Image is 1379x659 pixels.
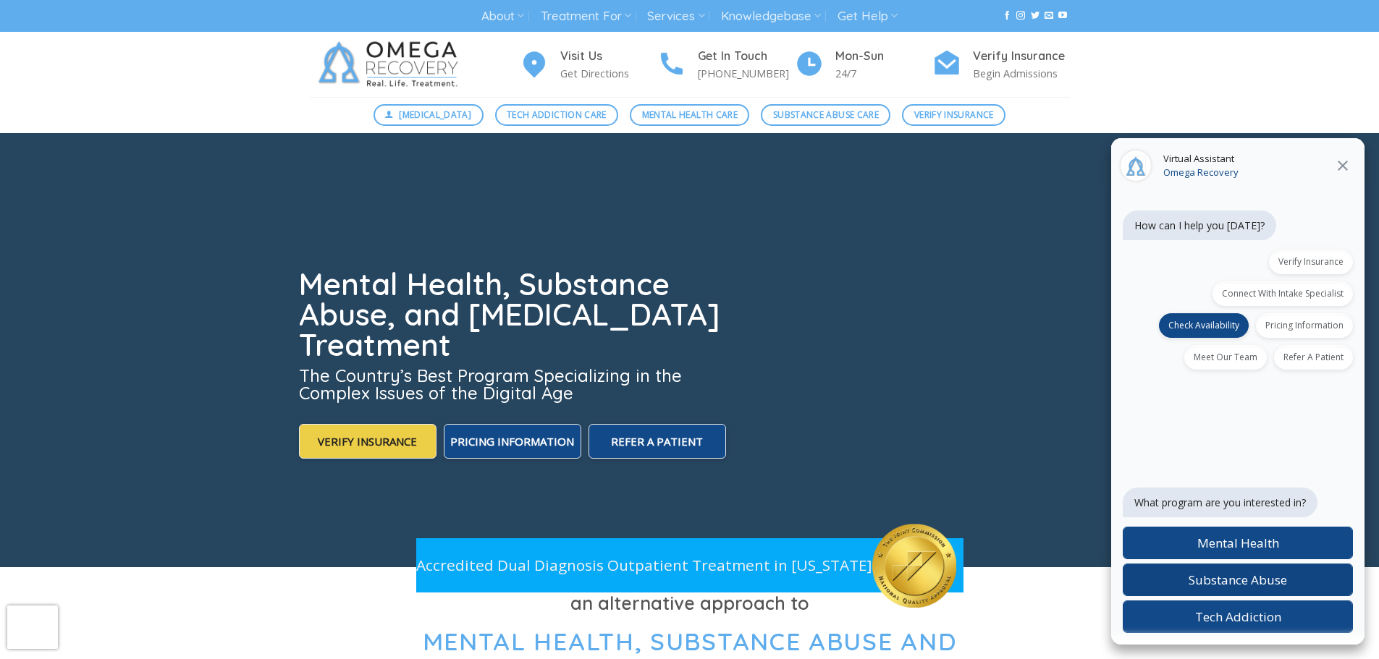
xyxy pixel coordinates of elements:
[761,104,890,126] a: Substance Abuse Care
[299,367,729,401] h3: The Country’s Best Program Specializing in the Complex Issues of the Digital Age
[932,47,1070,82] a: Verify Insurance Begin Admissions
[299,269,729,360] h1: Mental Health, Substance Abuse, and [MEDICAL_DATA] Treatment
[902,104,1005,126] a: Verify Insurance
[560,65,657,82] p: Get Directions
[541,3,631,30] a: Treatment For
[520,47,657,82] a: Visit Us Get Directions
[914,108,994,122] span: Verify Insurance
[698,47,795,66] h4: Get In Touch
[495,104,619,126] a: Tech Addiction Care
[773,108,879,122] span: Substance Abuse Care
[642,108,738,122] span: Mental Health Care
[1003,11,1011,21] a: Follow on Facebook
[416,553,872,577] p: Accredited Dual Diagnosis Outpatient Treatment in [US_STATE]
[399,108,471,122] span: [MEDICAL_DATA]
[973,65,1070,82] p: Begin Admissions
[1045,11,1053,21] a: Send us an email
[1058,11,1067,21] a: Follow on YouTube
[657,47,795,82] a: Get In Touch [PHONE_NUMBER]
[630,104,749,126] a: Mental Health Care
[507,108,607,122] span: Tech Addiction Care
[838,3,898,30] a: Get Help
[835,65,932,82] p: 24/7
[698,65,795,82] p: [PHONE_NUMBER]
[973,47,1070,66] h4: Verify Insurance
[647,3,704,30] a: Services
[560,47,657,66] h4: Visit Us
[310,589,1070,618] h3: an alternative approach to
[310,32,473,97] img: Omega Recovery
[1016,11,1025,21] a: Follow on Instagram
[481,3,524,30] a: About
[721,3,821,30] a: Knowledgebase
[1031,11,1039,21] a: Follow on Twitter
[835,47,932,66] h4: Mon-Sun
[374,104,484,126] a: [MEDICAL_DATA]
